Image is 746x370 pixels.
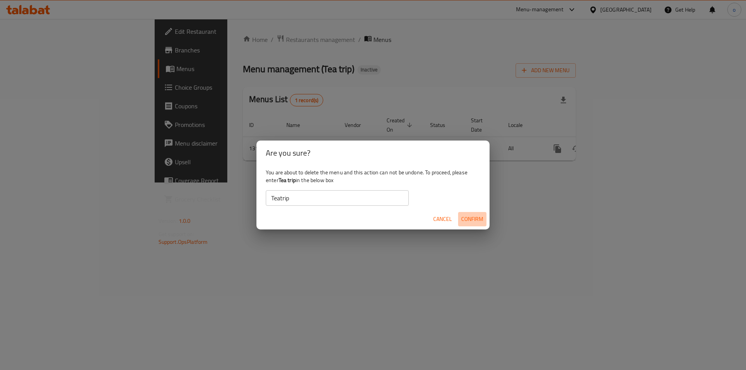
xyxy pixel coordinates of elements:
button: Cancel [430,212,455,226]
span: Confirm [461,214,483,224]
b: Tea trip [279,175,296,185]
button: Confirm [458,212,486,226]
h2: Are you sure? [266,147,480,159]
span: Cancel [433,214,452,224]
div: You are about to delete the menu and this action can not be undone. To proceed, please enter in t... [256,165,490,209]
